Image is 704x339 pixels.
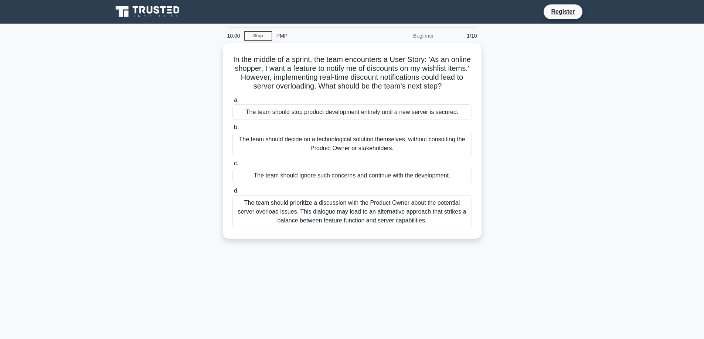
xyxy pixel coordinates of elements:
[232,195,472,228] div: The team should prioritize a discussion with the Product Owner about the potential server overloa...
[234,187,239,194] span: d.
[232,104,472,120] div: The team should stop product development entirely until a new server is secured.
[438,28,482,43] div: 1/10
[374,28,438,43] div: Beginner
[232,55,473,91] h5: In the middle of a sprint, the team encounters a User Story: 'As an online shopper, I want a feat...
[244,31,272,41] a: Stop
[272,28,374,43] div: PMP
[232,168,472,183] div: The team should ignore such concerns and continue with the development.
[234,124,239,130] span: b.
[234,97,239,103] span: a.
[234,160,238,166] span: c.
[547,7,579,16] a: Register
[223,28,244,43] div: 10:00
[232,132,472,156] div: The team should decide on a technological solution themselves, without consulting the Product Own...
